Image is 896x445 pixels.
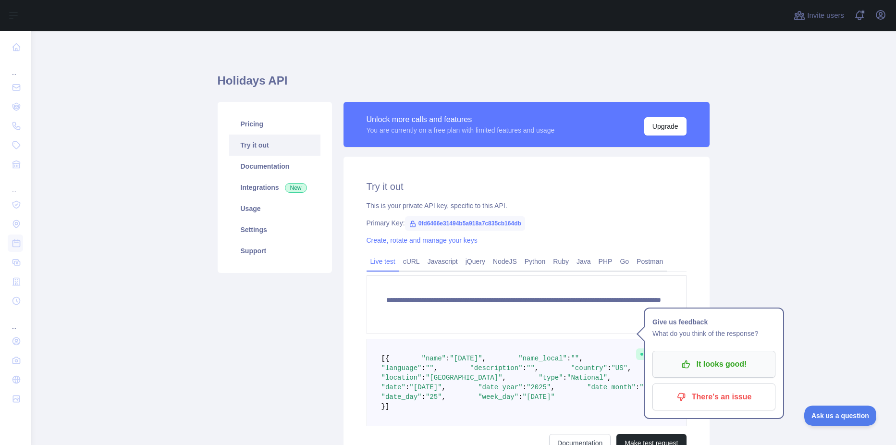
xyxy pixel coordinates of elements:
[285,183,307,193] span: New
[381,393,422,401] span: "date_day"
[571,364,607,372] span: "country"
[381,374,422,382] span: "location"
[633,254,667,269] a: Postman
[804,406,877,426] iframe: Toggle Customer Support
[422,364,426,372] span: :
[587,383,636,391] span: "date_month"
[367,201,687,210] div: This is your private API key, specific to this API.
[539,374,563,382] span: "type"
[229,135,320,156] a: Try it out
[652,383,775,410] button: There's an issue
[523,393,555,401] span: "[DATE]"
[8,175,23,194] div: ...
[470,364,522,372] span: "description"
[518,393,522,401] span: :
[573,254,595,269] a: Java
[381,403,385,410] span: }
[422,374,426,382] span: :
[409,383,442,391] span: "[DATE]"
[636,383,639,391] span: :
[229,177,320,198] a: Integrations New
[644,117,687,136] button: Upgrade
[229,240,320,261] a: Support
[367,236,478,244] a: Create, rotate and manage your keys
[405,383,409,391] span: :
[639,383,656,391] span: "12"
[527,383,551,391] span: "2025"
[367,254,399,269] a: Live test
[424,254,462,269] a: Javascript
[229,219,320,240] a: Settings
[229,198,320,219] a: Usage
[229,156,320,177] a: Documentation
[8,58,23,77] div: ...
[405,216,525,231] span: 0fd6466e31494b5a918a7c835cb164db
[616,254,633,269] a: Go
[442,383,446,391] span: ,
[523,364,527,372] span: :
[563,374,567,382] span: :
[446,355,450,362] span: :
[551,383,554,391] span: ,
[426,374,503,382] span: "[GEOGRAPHIC_DATA]"
[611,364,627,372] span: "US"
[660,356,768,372] p: It looks good!
[218,73,710,96] h1: Holidays API
[571,355,579,362] span: ""
[535,364,539,372] span: ,
[422,393,426,401] span: :
[381,364,422,372] span: "language"
[442,393,446,401] span: ,
[367,114,555,125] div: Unlock more calls and features
[607,374,611,382] span: ,
[385,403,389,410] span: ]
[381,383,405,391] span: "date"
[652,328,775,339] p: What do you think of the response?
[579,355,583,362] span: ,
[489,254,521,269] a: NodeJS
[462,254,489,269] a: jQuery
[636,348,677,360] span: Success
[426,364,434,372] span: ""
[567,374,607,382] span: "National"
[607,364,611,372] span: :
[518,355,567,362] span: "name_local"
[627,364,631,372] span: ,
[482,355,486,362] span: ,
[567,355,571,362] span: :
[426,393,442,401] span: "25"
[450,355,482,362] span: "[DATE]"
[660,389,768,405] p: There's an issue
[523,383,527,391] span: :
[367,125,555,135] div: You are currently on a free plan with limited features and usage
[521,254,550,269] a: Python
[434,364,438,372] span: ,
[527,364,535,372] span: ""
[503,374,506,382] span: ,
[792,8,846,23] button: Invite users
[399,254,424,269] a: cURL
[652,316,775,328] h1: Give us feedback
[367,180,687,193] h2: Try it out
[478,393,518,401] span: "week_day"
[422,355,446,362] span: "name"
[385,355,389,362] span: {
[367,218,687,228] div: Primary Key:
[652,351,775,378] button: It looks good!
[478,383,522,391] span: "date_year"
[549,254,573,269] a: Ruby
[381,355,385,362] span: [
[807,10,844,21] span: Invite users
[229,113,320,135] a: Pricing
[8,311,23,331] div: ...
[595,254,616,269] a: PHP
